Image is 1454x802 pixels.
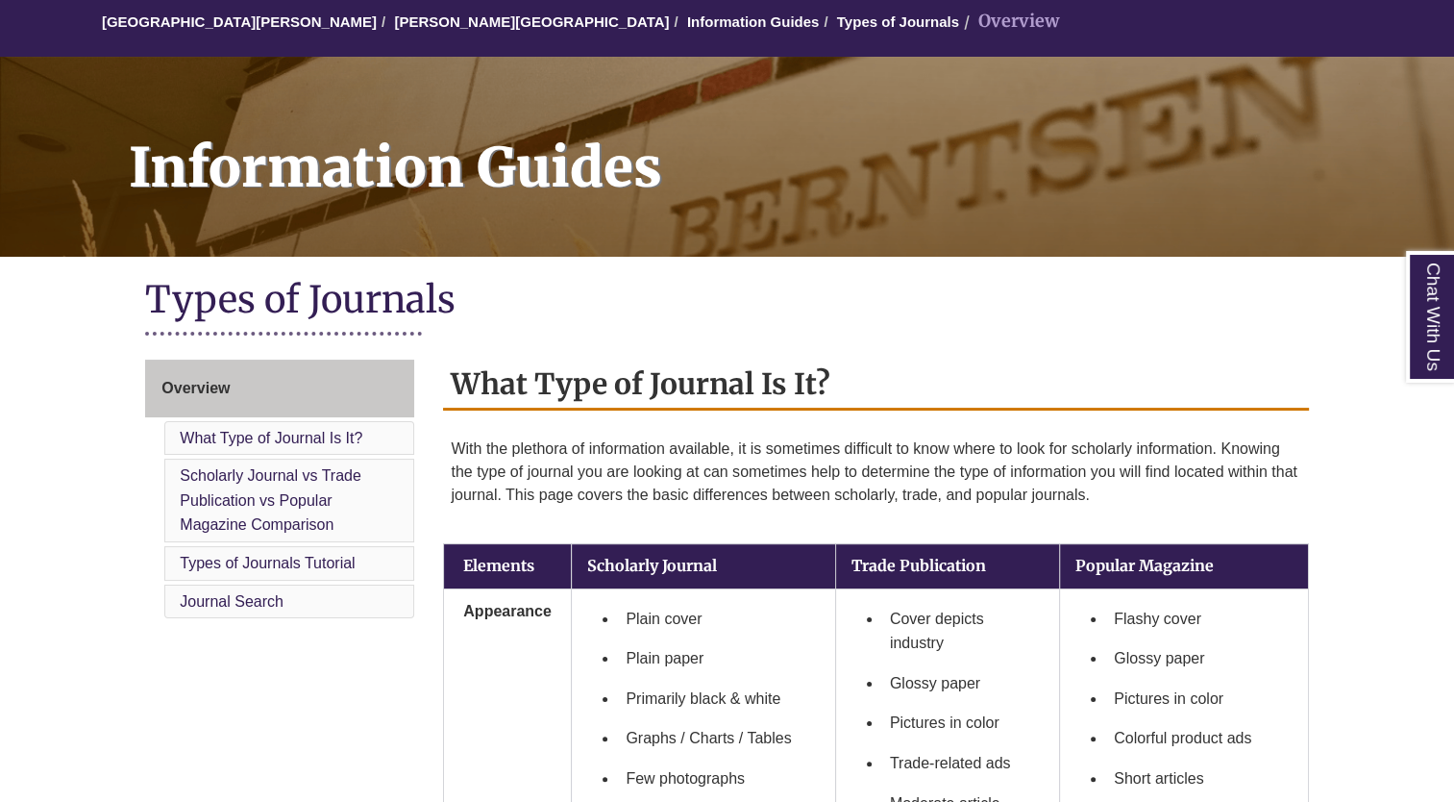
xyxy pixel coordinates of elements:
li: Cover depicts industry [882,599,1044,664]
a: [PERSON_NAME][GEOGRAPHIC_DATA] [394,13,669,30]
li: Plain cover [618,599,819,639]
a: Information Guides [687,13,820,30]
li: Glossy paper [882,664,1044,704]
a: Journal Search [180,593,283,610]
h1: Types of Journals [145,276,1308,327]
span: Overview [161,380,230,396]
a: Overview [145,360,414,417]
li: Short articles [1106,759,1293,799]
h2: What Type of Journal Is It? [443,360,1308,411]
a: Scholarly Journal vs Trade Publication vs Popular Magazine Comparison [180,467,361,533]
li: Overview [959,8,1059,36]
li: Graphs / Charts / Tables [618,718,819,759]
div: Guide Page Menu [145,360,414,622]
a: [GEOGRAPHIC_DATA][PERSON_NAME] [102,13,377,30]
strong: Elements [463,556,534,575]
a: Types of Journals [837,13,959,30]
strong: Popular Magazine [1075,556,1214,575]
li: Glossy paper [1106,639,1293,679]
strong: Scholarly Journal [587,556,717,575]
h1: Information Guides [108,57,1454,232]
li: Plain paper [618,639,819,679]
li: Pictures in color [882,703,1044,743]
li: Pictures in color [1106,679,1293,719]
strong: Appearance [463,603,552,619]
li: Primarily black & white [618,679,819,719]
p: With the plethora of information available, it is sometimes difficult to know where to look for s... [451,430,1300,514]
li: Trade-related ads [882,743,1044,784]
a: Types of Journals Tutorial [180,555,355,571]
strong: Trade Publication [851,556,986,575]
a: What Type of Journal Is It? [180,430,362,446]
li: Flashy cover [1106,599,1293,639]
li: Few photographs [618,759,819,799]
li: Colorful product ads [1106,718,1293,759]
